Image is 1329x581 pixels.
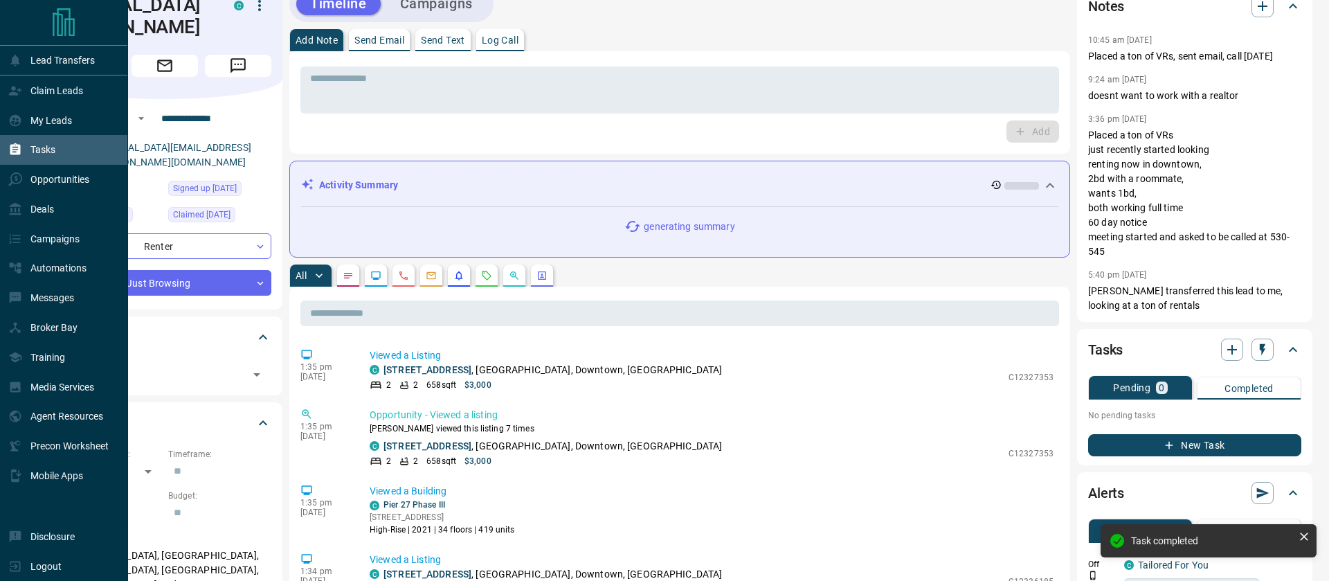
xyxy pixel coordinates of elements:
div: Just Browsing [58,270,271,296]
p: 1:35 pm [300,422,349,431]
p: All [296,271,307,280]
span: Message [205,55,271,77]
div: Task completed [1131,535,1293,546]
p: 3:36 pm [DATE] [1088,114,1147,124]
p: 2 [413,379,418,391]
a: Pier 27 Phase III [383,500,445,510]
p: 1:35 pm [300,362,349,372]
p: No pending tasks [1088,405,1301,426]
div: Activity Summary [301,172,1058,198]
p: Budget: [168,490,271,502]
p: 658 sqft [426,379,456,391]
p: Opportunity - Viewed a listing [370,408,1054,422]
p: 1:34 pm [300,566,349,576]
p: [PERSON_NAME] transferred this lead to me, looking at a ton of rentals [1088,284,1301,313]
svg: Lead Browsing Activity [370,270,381,281]
p: 2 [413,455,418,467]
p: $3,000 [464,379,491,391]
p: Areas Searched: [58,532,271,544]
div: condos.ca [370,365,379,375]
a: [STREET_ADDRESS] [383,569,471,580]
button: Open [133,110,150,127]
p: , [GEOGRAPHIC_DATA], Downtown, [GEOGRAPHIC_DATA] [383,363,722,377]
div: condos.ca [370,569,379,579]
p: Placed a ton of VRs just recently started looking renting now in downtown, 2bd with a roommate, w... [1088,128,1301,259]
p: Viewed a Building [370,484,1054,499]
span: Email [132,55,198,77]
svg: Requests [481,270,492,281]
p: [DATE] [300,431,349,441]
p: Placed a ton of VRs, sent email, call [DATE] [1088,49,1301,64]
p: 10:45 am [DATE] [1088,35,1152,45]
button: Open [247,365,266,384]
p: [DATE] [300,508,349,517]
p: Completed [1224,384,1274,393]
span: Claimed [DATE] [173,208,230,222]
p: 9:24 am [DATE] [1088,75,1147,84]
span: Signed up [DATE] [173,181,237,195]
p: 2 [386,455,391,467]
p: doesnt want to work with a realtor [1088,89,1301,103]
p: C12327353 [1009,447,1054,460]
p: generating summary [644,220,734,234]
a: [MEDICAL_DATA][EMAIL_ADDRESS][PERSON_NAME][DOMAIN_NAME] [96,142,251,168]
p: Activity Summary [319,178,398,193]
div: Tags [58,321,271,354]
h2: Tasks [1088,339,1123,361]
a: [STREET_ADDRESS] [383,364,471,375]
p: Send Text [421,35,465,45]
button: New Task [1088,434,1301,456]
div: Fri Jan 10 2025 [168,207,271,226]
svg: Calls [398,270,409,281]
p: Pending [1113,383,1150,393]
svg: Push Notification Only [1088,571,1098,580]
a: [STREET_ADDRESS] [383,440,471,452]
p: Off [1088,558,1116,571]
p: , [GEOGRAPHIC_DATA], Downtown, [GEOGRAPHIC_DATA] [383,439,722,454]
p: Timeframe: [168,448,271,461]
svg: Notes [343,270,354,281]
p: 658 sqft [426,455,456,467]
div: Tasks [1088,333,1301,366]
svg: Listing Alerts [453,270,464,281]
div: condos.ca [234,1,244,10]
p: High-Rise | 2021 | 34 floors | 419 units [370,524,515,536]
p: 0 [1159,383,1164,393]
p: Log Call [482,35,518,45]
svg: Agent Actions [536,270,548,281]
div: Alerts [1088,476,1301,510]
p: [DATE] [300,372,349,382]
p: [PERSON_NAME] viewed this listing 7 times [370,422,1054,435]
p: 2 [386,379,391,391]
div: condos.ca [370,501,379,510]
div: Sun Jan 23 2022 [168,181,271,200]
div: condos.ca [370,441,379,451]
p: [STREET_ADDRESS] [370,511,515,524]
p: 5:40 pm [DATE] [1088,270,1147,280]
div: Criteria [58,406,271,440]
p: Viewed a Listing [370,348,1054,363]
h2: Alerts [1088,482,1124,504]
svg: Emails [426,270,437,281]
p: Viewed a Listing [370,553,1054,567]
p: 1:35 pm [300,498,349,508]
p: $3,000 [464,455,491,467]
p: Send Email [354,35,404,45]
svg: Opportunities [509,270,520,281]
div: Renter [58,233,271,259]
p: C12327353 [1009,371,1054,384]
p: Add Note [296,35,338,45]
